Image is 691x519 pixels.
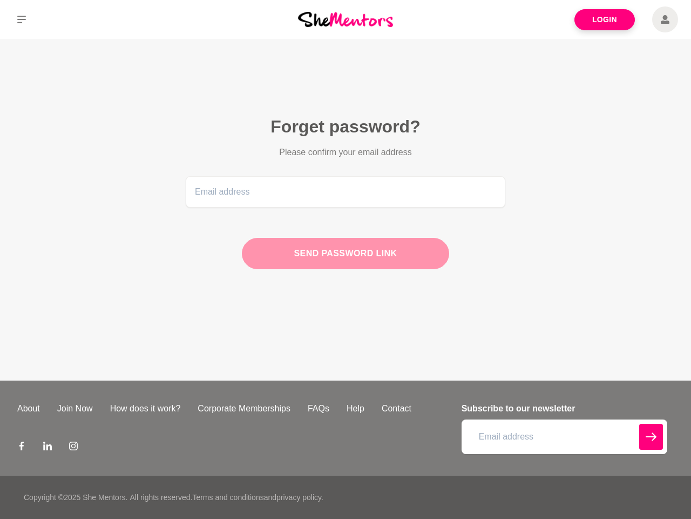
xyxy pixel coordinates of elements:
[338,402,373,415] a: Help
[9,402,49,415] a: About
[130,492,323,503] p: All rights reserved. and .
[192,493,263,502] a: Terms and conditions
[17,441,26,454] a: Facebook
[298,12,393,26] img: She Mentors Logo
[373,402,420,415] a: Contact
[24,492,127,503] p: Copyright © 2025 She Mentors .
[574,9,635,30] a: Login
[189,402,299,415] a: Corporate Memberships
[276,493,321,502] a: privacy policy
[43,441,52,454] a: LinkedIn
[186,176,505,208] input: Email address
[69,441,78,454] a: Instagram
[462,420,667,454] input: Email address
[462,402,667,415] h4: Subscribe to our newsletter
[242,146,449,159] p: Please confirm your email address
[299,402,338,415] a: FAQs
[49,402,101,415] a: Join Now
[101,402,189,415] a: How does it work?
[186,116,505,137] h2: Forget password?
